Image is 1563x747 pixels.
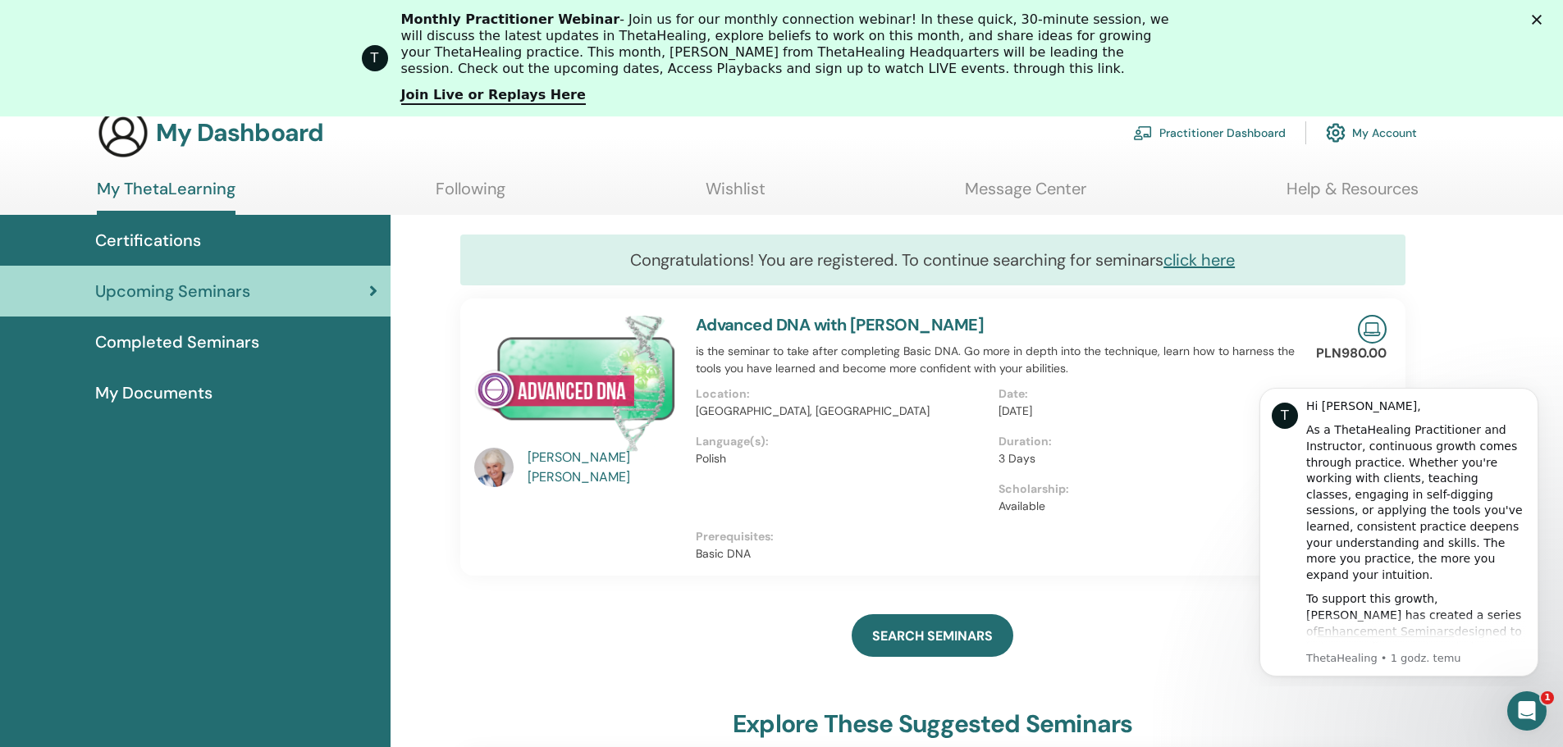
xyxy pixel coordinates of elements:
a: Enhancement Seminars [83,252,220,265]
div: Profile image for ThetaHealing [362,45,388,71]
h3: explore these suggested seminars [733,709,1132,739]
img: Live Online Seminar [1358,315,1387,344]
a: [PERSON_NAME] [PERSON_NAME] [528,448,679,487]
p: PLN980.00 [1316,344,1387,363]
p: Prerequisites : [696,528,1301,545]
img: chalkboard-teacher.svg [1133,125,1153,140]
a: SEARCH SEMINARS [852,614,1013,657]
iframe: Intercom live chat [1507,691,1547,731]
p: [GEOGRAPHIC_DATA], [GEOGRAPHIC_DATA] [696,403,989,420]
p: Message from ThetaHealing, sent 1 godz. temu [71,278,291,293]
p: Duration : [999,433,1291,450]
img: cog.svg [1326,119,1346,147]
p: Scholarship : [999,481,1291,498]
h3: My Dashboard [156,118,323,148]
iframe: Intercom notifications wiadomość [1235,373,1563,686]
a: Wishlist [706,179,766,211]
p: is the seminar to take after completing Basic DNA. Go more in depth into the technique, learn how... [696,343,1301,377]
p: Language(s) : [696,433,989,450]
span: SEARCH SEMINARS [872,627,993,645]
a: Practitioner Dashboard [1133,115,1286,151]
div: To support this growth, [PERSON_NAME] has created a series of designed to help you refine your kn... [71,218,291,395]
b: Monthly Practitioner Webinar [401,11,620,27]
a: My Account [1326,115,1417,151]
div: - Join us for our monthly connection webinar! In these quick, 30-minute session, we will discuss ... [401,11,1176,77]
span: Certifications [95,228,201,253]
a: Help & Resources [1287,179,1419,211]
p: Location : [696,385,989,403]
a: Advanced DNA with [PERSON_NAME] [696,314,984,335]
a: click here [1163,249,1235,271]
img: generic-user-icon.jpg [97,107,149,159]
a: My ThetaLearning [97,179,235,215]
a: Join Live or Replays Here [401,87,586,105]
span: Upcoming Seminars [95,279,250,303]
img: Advanced DNA [474,315,676,453]
div: Congratulations! You are registered. To continue searching for seminars [460,235,1405,285]
p: Basic DNA [696,545,1301,563]
span: 1 [1541,691,1554,704]
span: Completed Seminars [95,330,259,354]
a: Message Center [965,179,1086,211]
p: Date : [999,385,1291,403]
span: My Documents [95,380,213,405]
a: Following [436,179,505,211]
div: Zamknij [1532,15,1548,25]
p: Polish [696,450,989,467]
p: 3 Days [999,450,1291,467]
p: Available [999,498,1291,515]
img: default.jpg [474,448,514,487]
p: [DATE] [999,403,1291,420]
